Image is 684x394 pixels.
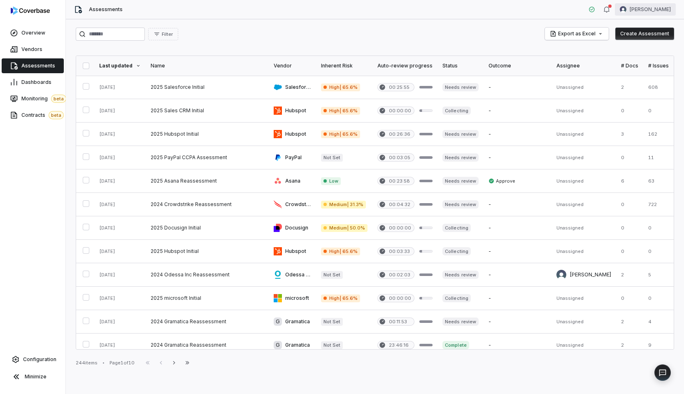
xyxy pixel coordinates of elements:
span: Filter [162,31,173,37]
div: Status [442,63,478,69]
button: Create Assessment [615,28,674,40]
span: Assessments [89,6,123,13]
div: # Docs [621,63,638,69]
td: - [484,240,551,263]
div: Inherent Risk [321,63,368,69]
div: 244 items [76,360,98,366]
img: logo-D7KZi-bG.svg [11,7,50,15]
td: - [484,123,551,146]
span: Overview [21,30,45,36]
div: Vendor [274,63,311,69]
td: - [484,76,551,99]
td: - [484,193,551,216]
span: Monitoring [21,95,66,103]
div: • [102,360,105,366]
div: Assignee [556,63,611,69]
div: Page 1 of 10 [109,360,135,366]
span: Contracts [21,111,64,119]
div: Name [151,63,264,69]
button: Amanda Pettenati avatar[PERSON_NAME] [615,3,676,16]
td: - [484,216,551,240]
span: Assessments [21,63,55,69]
button: Minimize [3,369,62,385]
span: [PERSON_NAME] [630,6,671,13]
a: Dashboards [2,75,64,90]
span: Configuration [23,356,56,363]
div: Last updated [99,63,141,69]
a: Assessments [2,58,64,73]
img: Amanda Pettenati avatar [620,6,626,13]
td: - [484,146,551,169]
td: - [484,334,551,357]
div: # Issues [648,63,669,69]
td: - [484,287,551,310]
button: Filter [148,28,178,40]
td: - [484,310,551,334]
button: Export as Excel [545,28,609,40]
span: Vendors [21,46,42,53]
a: Vendors [2,42,64,57]
a: Configuration [3,352,62,367]
span: Minimize [25,373,47,380]
div: Outcome [489,63,547,69]
td: - [484,99,551,123]
td: - [484,263,551,287]
span: beta [51,95,66,103]
img: Lili Jiang avatar [556,270,566,280]
span: Dashboards [21,79,51,86]
a: Contractsbeta [2,108,64,123]
div: Auto-review progress [377,63,433,69]
span: beta [49,111,64,119]
a: Overview [2,25,64,40]
a: Monitoringbeta [2,91,64,106]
